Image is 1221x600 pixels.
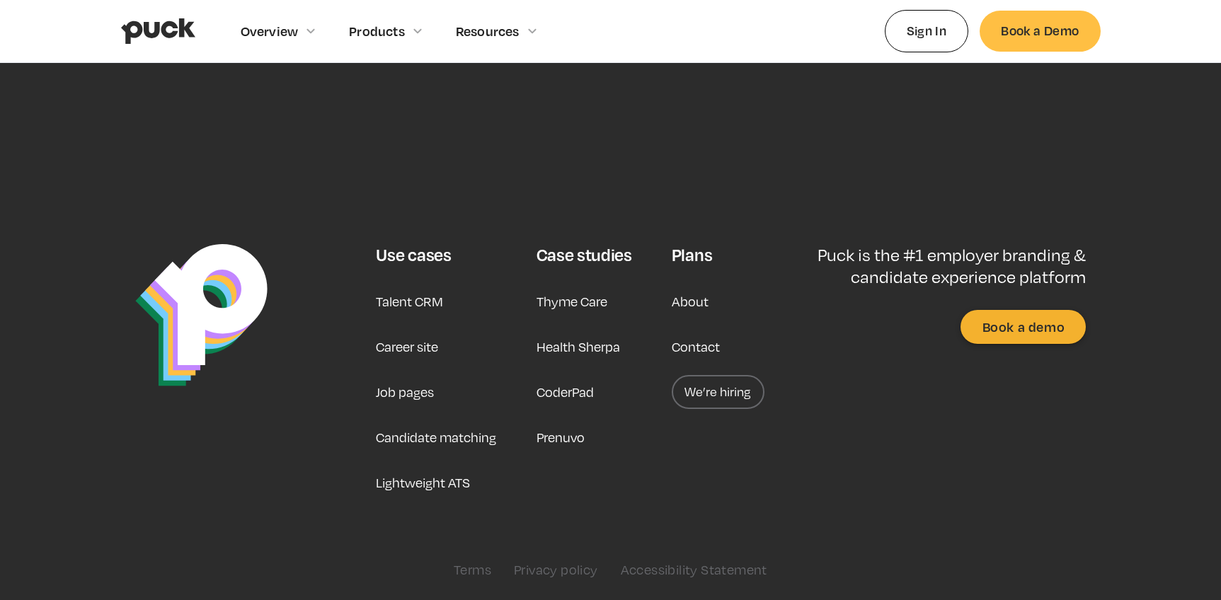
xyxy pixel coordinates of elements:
div: Products [349,23,405,39]
div: Overview [241,23,299,39]
div: Case studies [537,244,632,265]
a: Health Sherpa [537,330,620,364]
img: Puck Logo [135,244,268,386]
a: CoderPad [537,375,594,409]
a: Sign In [885,10,969,52]
a: Talent CRM [376,284,443,318]
a: Book a Demo [980,11,1100,51]
a: Job pages [376,375,434,409]
p: Puck is the #1 employer branding & candidate experience platform [779,244,1087,287]
a: Career site [376,330,438,364]
a: Candidate matching [376,420,496,454]
div: Resources [456,23,520,39]
a: Prenuvo [537,420,585,454]
div: Plans [672,244,712,265]
div: Use cases [376,244,451,265]
a: Book a demo [961,310,1086,344]
a: Contact [672,330,720,364]
a: We’re hiring [672,375,764,409]
a: About [672,284,709,318]
a: Thyme Care [537,284,607,318]
a: Accessibility Statement [621,562,767,577]
a: Lightweight ATS [376,466,470,500]
a: Terms [454,562,491,577]
a: Privacy policy [514,562,598,577]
